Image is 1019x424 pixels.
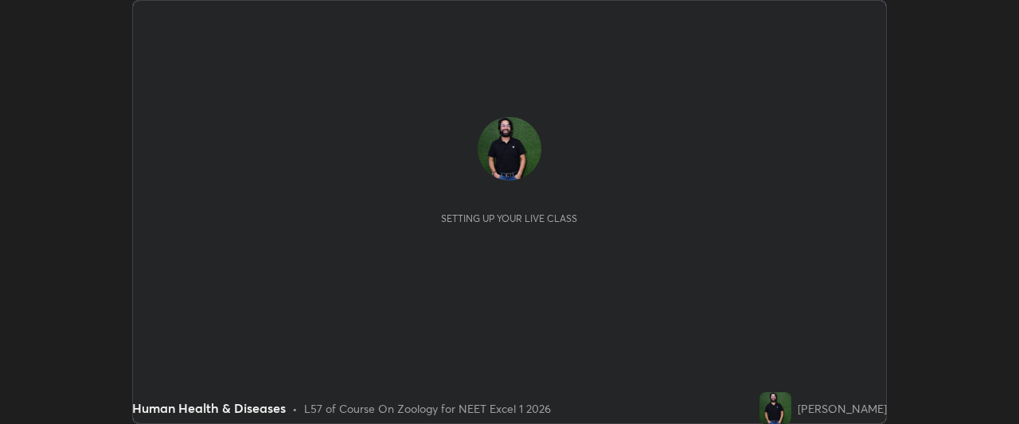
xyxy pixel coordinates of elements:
div: [PERSON_NAME] [798,400,887,417]
div: L57 of Course On Zoology for NEET Excel 1 2026 [304,400,551,417]
img: 8be69093bacc48d5a625170d7cbcf919.jpg [478,117,541,181]
div: Setting up your live class [441,212,577,224]
div: Human Health & Diseases [132,399,286,418]
img: 8be69093bacc48d5a625170d7cbcf919.jpg [759,392,791,424]
div: • [292,400,298,417]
